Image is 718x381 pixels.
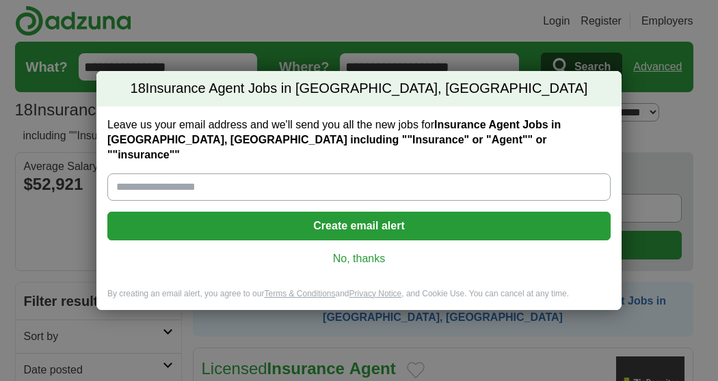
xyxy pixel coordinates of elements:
[107,117,611,163] label: Leave us your email address and we'll send you all the new jobs for
[96,288,622,311] div: By creating an email alert, you agree to our and , and Cookie Use. You can cancel at any time.
[107,119,561,160] strong: Insurance Agent Jobs in [GEOGRAPHIC_DATA], [GEOGRAPHIC_DATA] including ""Insurance" or "Agent"" o...
[131,79,146,98] span: 18
[349,289,402,298] a: Privacy Notice
[264,289,335,298] a: Terms & Conditions
[118,251,600,266] a: No, thanks
[107,212,611,240] button: Create email alert
[96,71,622,107] h2: Insurance Agent Jobs in [GEOGRAPHIC_DATA], [GEOGRAPHIC_DATA]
